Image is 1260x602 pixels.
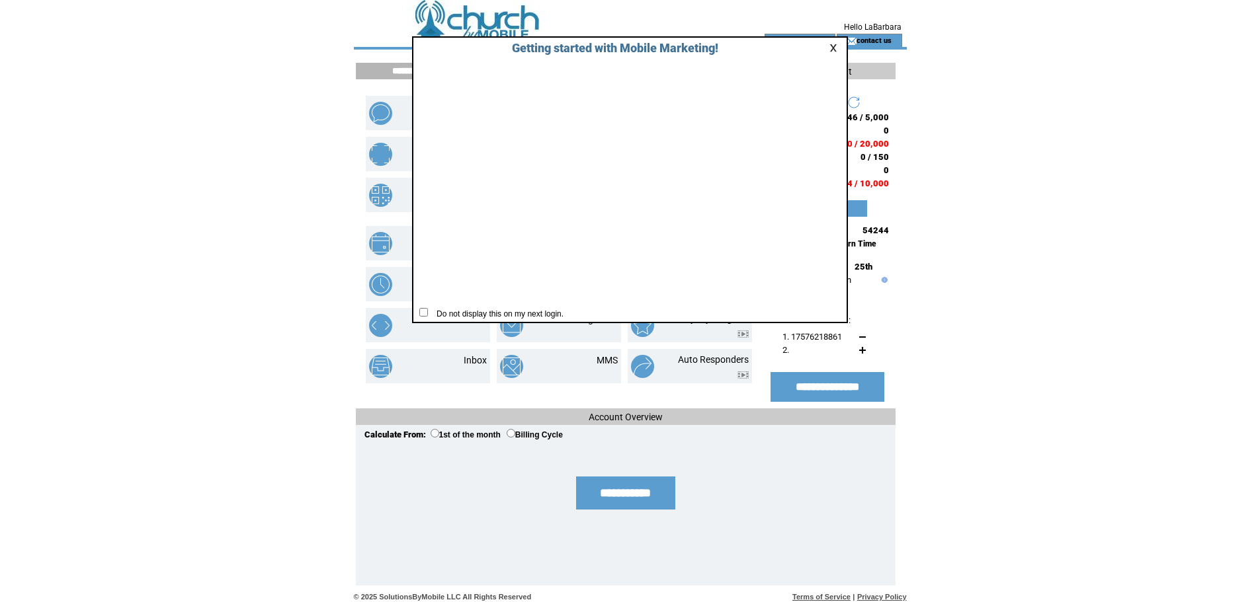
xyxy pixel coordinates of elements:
span: 0 / 20,000 [847,139,889,149]
span: 2. [782,345,789,355]
img: video.png [737,330,749,338]
img: video.png [737,371,749,379]
span: 54244 [862,225,889,235]
input: 1st of the month [431,429,439,437]
span: | [853,593,855,601]
a: Terms of Service [792,593,851,601]
span: 4,346 / 5,000 [834,112,889,122]
span: Eastern Time [828,239,876,248]
span: Hello LaBarbara [844,22,902,32]
img: web-forms.png [369,314,392,337]
img: auto-responders.png [631,355,654,378]
img: mms.png [500,355,523,378]
span: 1. 17576218861 [782,332,842,342]
a: Inbox [464,355,487,365]
img: qr-codes.png [369,184,392,207]
a: Auto Responders [678,354,749,365]
span: 0 [884,165,889,175]
img: mobile-coupons.png [369,143,392,166]
a: Privacy Policy [857,593,907,601]
span: Account Overview [589,412,663,422]
span: © 2025 SolutionsByMobile LLC All Rights Reserved [354,593,532,601]
img: help.gif [878,277,888,283]
img: appointments.png [369,232,392,255]
img: inbox.png [369,355,392,378]
span: Do not display this on my next login. [430,309,564,319]
span: 25th [855,262,872,272]
span: Calculate From: [364,430,426,439]
a: MMS [597,355,618,365]
img: loyalty-program.png [631,314,654,337]
input: Billing Cycle [507,429,515,437]
label: 1st of the month [431,430,501,439]
span: 504 / 10,000 [837,178,889,188]
img: text-blast.png [369,102,392,125]
span: Getting started with Mobile Marketing! [499,41,718,55]
img: email-integration.png [500,314,523,337]
img: account_icon.gif [784,36,794,46]
img: scheduled-tasks.png [369,273,392,296]
a: contact us [857,36,892,44]
img: contact_us_icon.gif [847,36,857,46]
span: 0 [884,126,889,135]
label: Billing Cycle [507,430,563,439]
span: 0 / 150 [861,152,889,162]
